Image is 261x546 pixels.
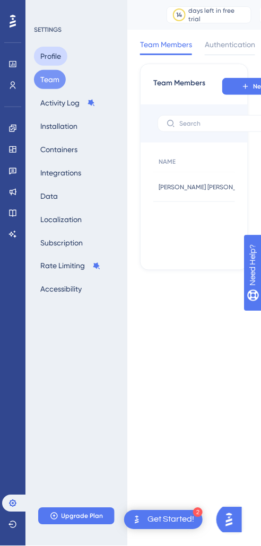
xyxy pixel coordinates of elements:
[34,187,64,206] button: Data
[34,47,67,66] button: Profile
[34,140,84,159] button: Containers
[189,6,248,23] div: days left in free trial
[34,163,88,182] button: Integrations
[193,508,203,517] div: 2
[34,25,120,34] div: SETTINGS
[34,257,107,276] button: Rate Limiting
[34,93,102,112] button: Activity Log
[34,280,88,299] button: Accessibility
[34,117,84,136] button: Installation
[205,38,255,51] span: Authentication
[34,210,88,229] button: Localization
[62,512,103,521] span: Upgrade Plan
[130,514,143,526] img: launcher-image-alternative-text
[38,508,115,525] button: Upgrade Plan
[153,77,205,96] span: Team Members
[159,183,255,191] span: [PERSON_NAME] [PERSON_NAME]
[25,3,67,15] span: Need Help?
[159,157,176,166] span: NAME
[177,11,182,19] div: 14
[216,504,248,536] iframe: UserGuiding AI Assistant Launcher
[124,510,203,530] div: Open Get Started! checklist, remaining modules: 2
[34,70,66,89] button: Team
[140,38,192,51] span: Team Members
[147,514,194,526] div: Get Started!
[34,233,89,252] button: Subscription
